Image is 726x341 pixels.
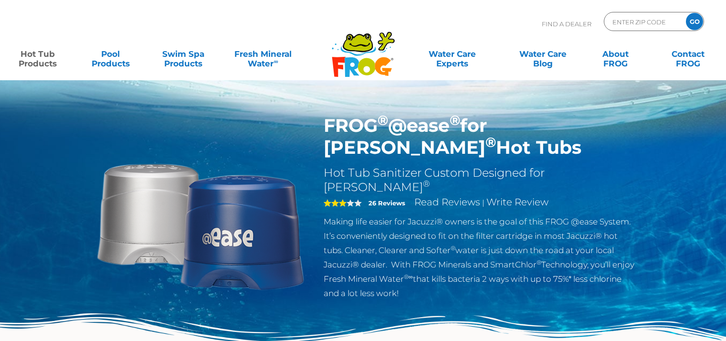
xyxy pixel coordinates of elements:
sup: ®∞ [404,273,413,280]
p: Find A Dealer [542,12,591,36]
img: Frog Products Logo [326,19,400,77]
sup: ® [537,259,541,266]
span: | [482,198,484,207]
sup: ® [485,134,496,150]
sup: ∞ [274,58,278,65]
a: ContactFROG [660,44,716,64]
a: PoolProducts [82,44,138,64]
a: AboutFROG [587,44,643,64]
a: Hot TubProducts [10,44,66,64]
a: Read Reviews [414,196,480,208]
a: Water CareBlog [515,44,571,64]
a: Fresh MineralWater∞ [228,44,298,64]
sup: ® [451,245,455,252]
strong: 26 Reviews [368,199,405,207]
span: 3 [324,199,347,207]
input: GO [686,13,703,30]
sup: ® [378,112,388,128]
a: Write Review [486,196,548,208]
a: Water CareExperts [406,44,498,64]
p: Making life easier for Jacuzzi® owners is the goal of this FROG @ease System. It’s conveniently d... [324,214,635,300]
img: Sundance-cartridges-2.png [91,115,310,333]
h2: Hot Tub Sanitizer Custom Designed for [PERSON_NAME] [324,166,635,194]
sup: ® [423,179,430,189]
a: Swim SpaProducts [155,44,211,64]
h1: FROG @ease for [PERSON_NAME] Hot Tubs [324,115,635,159]
sup: ® [450,112,460,128]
